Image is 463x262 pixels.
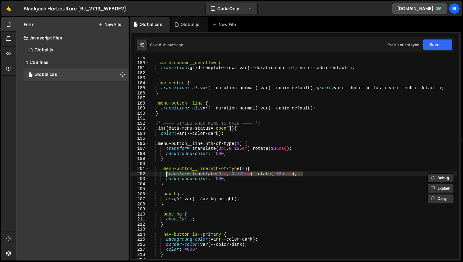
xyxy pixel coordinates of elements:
[427,173,454,183] button: Debug
[131,192,149,197] div: 206
[24,44,129,56] div: 16258/43868.js
[131,207,149,212] div: 209
[140,21,162,28] div: Global.css
[131,146,149,151] div: 197
[131,91,149,96] div: 186
[131,172,149,177] div: 202
[1,1,16,16] a: 🤙
[427,194,454,203] button: Copy
[16,32,129,44] div: Javascript files
[131,237,149,242] div: 215
[131,252,149,257] div: 218
[392,3,447,14] a: [DOMAIN_NAME]
[131,202,149,207] div: 208
[131,55,149,61] div: 179
[131,81,149,86] div: 184
[131,182,149,187] div: 204
[427,184,454,193] button: Explain
[150,42,183,47] div: Saved
[131,232,149,237] div: 214
[131,197,149,202] div: 207
[98,22,121,27] button: New File
[181,21,199,28] div: Global.js
[131,65,149,71] div: 181
[16,56,129,68] div: CSS files
[449,3,460,14] a: Bi
[131,166,149,172] div: 201
[131,101,149,106] div: 188
[131,242,149,247] div: 216
[131,136,149,141] div: 195
[131,176,149,182] div: 203
[131,247,149,252] div: 217
[131,156,149,161] div: 199
[24,21,35,28] h2: Files
[131,96,149,101] div: 187
[206,3,257,14] button: Code Only
[387,42,419,47] div: Prod is out of sync
[131,86,149,91] div: 185
[131,222,149,227] div: 212
[131,131,149,136] div: 194
[131,76,149,81] div: 183
[131,161,149,167] div: 200
[24,68,129,81] div: 16258/43966.css
[131,126,149,131] div: 193
[131,106,149,111] div: 189
[131,141,149,146] div: 196
[131,227,149,232] div: 213
[161,42,183,47] div: 1 minute ago
[35,47,53,53] div: Global.js
[131,61,149,66] div: 180
[24,5,126,12] div: Blackjack Horticulture [BJ_2719_WEBDEV]
[131,151,149,157] div: 198
[35,72,57,77] div: Global.css
[131,71,149,76] div: 182
[131,212,149,217] div: 210
[131,111,149,116] div: 190
[131,121,149,126] div: 192
[131,116,149,121] div: 191
[423,39,453,50] button: Save
[131,217,149,222] div: 211
[131,186,149,192] div: 205
[213,21,238,28] div: New File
